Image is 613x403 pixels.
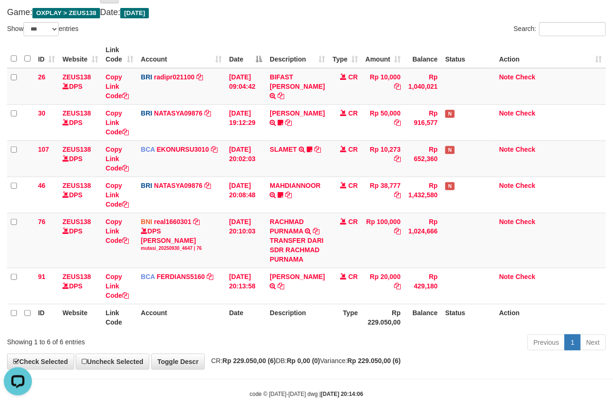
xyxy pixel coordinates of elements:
[362,140,404,177] td: Rp 10,273
[404,104,442,140] td: Rp 916,577
[404,177,442,213] td: Rp 1,432,580
[516,182,535,189] a: Check
[516,109,535,117] a: Check
[62,146,91,153] a: ZEUS138
[62,109,91,117] a: ZEUS138
[7,354,74,370] a: Check Selected
[207,357,401,364] span: CR: DB: Variance:
[62,182,91,189] a: ZEUS138
[7,333,248,347] div: Showing 1 to 6 of 6 entries
[349,218,358,225] span: CR
[278,92,285,100] a: Copy BIFAST ERIKA S PAUN to clipboard
[499,182,514,189] a: Note
[266,41,329,68] th: Description: activate to sort column ascending
[141,218,152,225] span: BNI
[225,140,266,177] td: [DATE] 20:02:03
[141,273,155,280] span: BCA
[204,109,211,117] a: Copy NATASYA09876 to clipboard
[59,104,102,140] td: DPS
[362,213,404,268] td: Rp 100,000
[225,304,266,331] th: Date
[106,109,129,136] a: Copy Link Code
[270,218,304,235] a: RACHMAD PURNAMA
[349,146,358,153] span: CR
[445,110,455,118] span: Has Note
[278,282,285,290] a: Copy RIDA YANWAR to clipboard
[120,8,149,18] span: [DATE]
[442,41,496,68] th: Status
[362,68,404,105] td: Rp 10,000
[394,191,401,199] a: Copy Rp 38,777 to clipboard
[223,357,276,364] strong: Rp 229.050,00 (6)
[106,273,129,299] a: Copy Link Code
[38,273,46,280] span: 91
[362,41,404,68] th: Amount: activate to sort column ascending
[285,191,292,199] a: Copy MAHDIANNOOR to clipboard
[59,177,102,213] td: DPS
[7,22,78,36] label: Show entries
[137,304,225,331] th: Account
[348,357,401,364] strong: Rp 229.050,00 (6)
[362,104,404,140] td: Rp 50,000
[362,177,404,213] td: Rp 38,777
[141,146,155,153] span: BCA
[38,146,49,153] span: 107
[499,109,514,117] a: Note
[266,304,329,331] th: Description
[313,227,319,235] a: Copy RACHMAD PURNAMA to clipboard
[404,213,442,268] td: Rp 1,024,666
[314,146,321,153] a: Copy SLAMET to clipboard
[270,109,325,117] a: [PERSON_NAME]
[137,41,225,68] th: Account: activate to sort column ascending
[106,73,129,100] a: Copy Link Code
[62,218,91,225] a: ZEUS138
[496,41,606,68] th: Action: activate to sort column ascending
[404,140,442,177] td: Rp 652,360
[496,304,606,331] th: Action
[270,236,325,264] div: TRANSFER DARI SDR RACHMAD PURNAMA
[59,268,102,304] td: DPS
[516,146,535,153] a: Check
[394,282,401,290] a: Copy Rp 20,000 to clipboard
[23,22,59,36] select: Showentries
[4,4,32,32] button: Open LiveChat chat widget
[394,227,401,235] a: Copy Rp 100,000 to clipboard
[225,268,266,304] td: [DATE] 20:13:58
[499,273,514,280] a: Note
[207,273,213,280] a: Copy FERDIANS5160 to clipboard
[38,218,46,225] span: 76
[404,268,442,304] td: Rp 429,180
[580,334,606,350] a: Next
[362,268,404,304] td: Rp 20,000
[516,218,535,225] a: Check
[193,218,200,225] a: Copy real1660301 to clipboard
[499,146,514,153] a: Note
[59,304,102,331] th: Website
[141,226,222,252] div: DPS [PERSON_NAME]
[32,8,100,18] span: OXPLAY > ZEUS138
[270,146,297,153] a: SLAMET
[329,304,362,331] th: Type
[349,73,358,81] span: CR
[34,41,59,68] th: ID: activate to sort column ascending
[445,182,455,190] span: Has Note
[404,41,442,68] th: Balance
[528,334,565,350] a: Previous
[250,391,364,397] small: code © [DATE]-[DATE] dwg |
[404,68,442,105] td: Rp 1,040,021
[154,182,202,189] a: NATASYA09876
[59,41,102,68] th: Website: activate to sort column ascending
[516,73,535,81] a: Check
[59,213,102,268] td: DPS
[287,357,320,364] strong: Rp 0,00 (0)
[514,22,606,36] label: Search:
[106,146,129,172] a: Copy Link Code
[106,182,129,208] a: Copy Link Code
[204,182,211,189] a: Copy NATASYA09876 to clipboard
[141,245,222,252] div: mutasi_20250930_4647 | 76
[404,304,442,331] th: Balance
[225,41,266,68] th: Date: activate to sort column descending
[349,182,358,189] span: CR
[445,146,455,154] span: Has Note
[151,354,205,370] a: Toggle Descr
